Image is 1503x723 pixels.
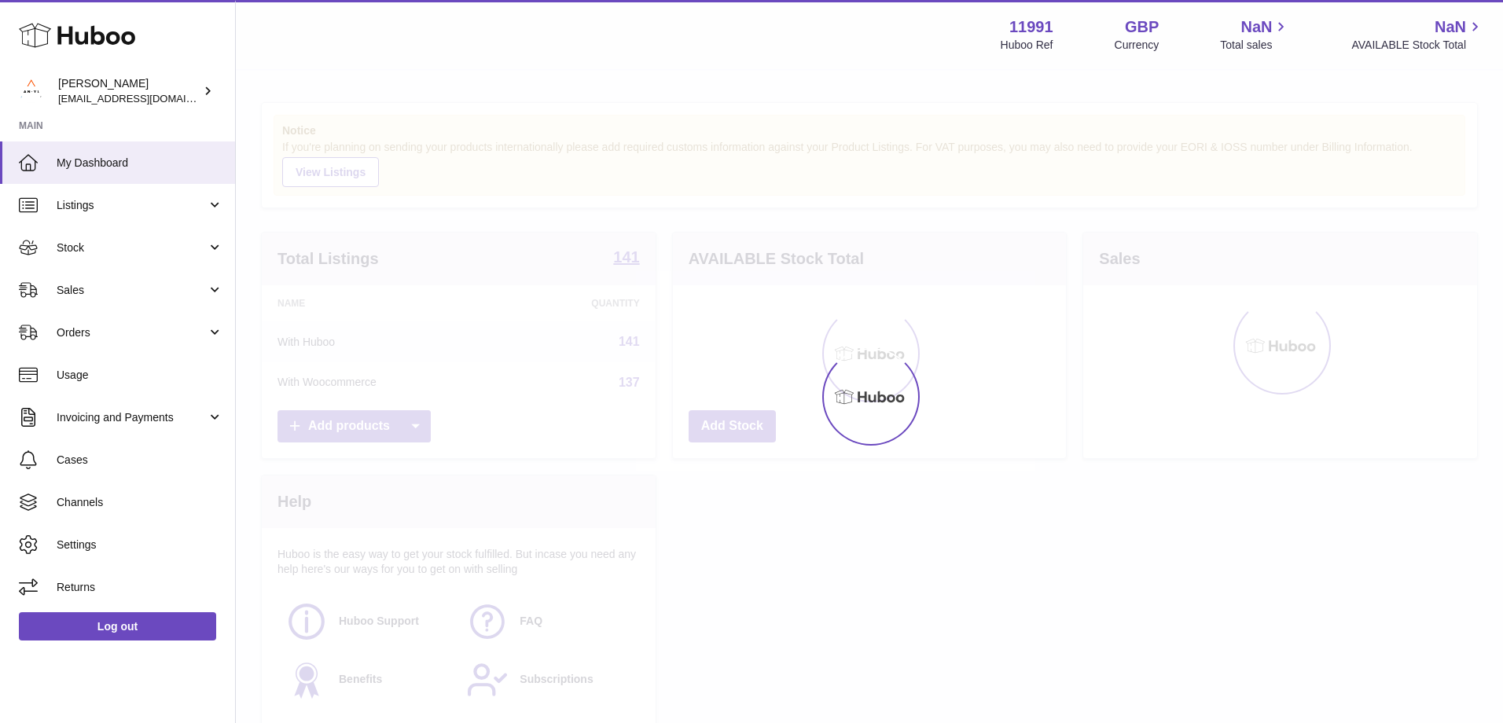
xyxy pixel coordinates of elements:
strong: 11991 [1009,17,1053,38]
span: [EMAIL_ADDRESS][DOMAIN_NAME] [58,92,231,105]
div: Currency [1115,38,1159,53]
span: Listings [57,198,207,213]
span: Sales [57,283,207,298]
span: Channels [57,495,223,510]
a: NaN AVAILABLE Stock Total [1351,17,1484,53]
span: Returns [57,580,223,595]
img: info@an-y1.com [19,79,42,103]
a: NaN Total sales [1220,17,1290,53]
span: Settings [57,538,223,552]
span: NaN [1240,17,1272,38]
span: My Dashboard [57,156,223,171]
div: Huboo Ref [1001,38,1053,53]
span: Cases [57,453,223,468]
span: Invoicing and Payments [57,410,207,425]
span: NaN [1435,17,1466,38]
span: Stock [57,240,207,255]
span: Usage [57,368,223,383]
span: Total sales [1220,38,1290,53]
span: Orders [57,325,207,340]
span: AVAILABLE Stock Total [1351,38,1484,53]
a: Log out [19,612,216,640]
div: [PERSON_NAME] [58,76,200,106]
strong: GBP [1125,17,1159,38]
